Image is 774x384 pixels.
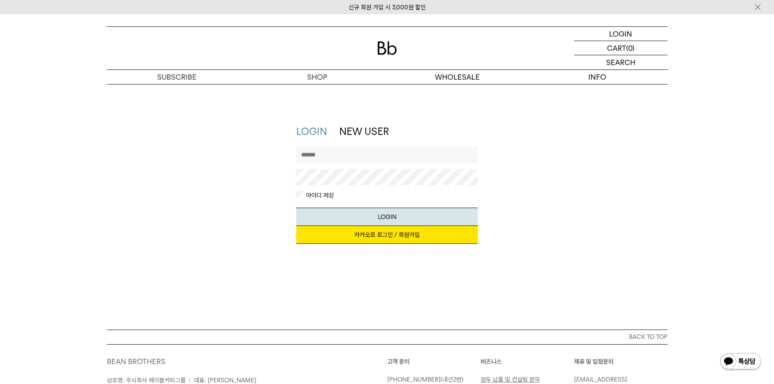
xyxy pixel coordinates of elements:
span: 상호명: 주식회사 에이블커피그룹 [107,377,186,384]
label: 아이디 저장 [304,191,334,200]
p: CART [607,41,626,55]
button: LOGIN [296,208,478,226]
a: 신규 회원 가입 시 3,000원 할인 [349,4,426,11]
a: CART (0) [574,41,668,55]
p: 고객 문의 [387,357,481,367]
p: 비즈니스 [481,357,574,367]
p: (0) [626,41,635,55]
p: SEARCH [606,55,635,69]
a: 원두 납품 및 컨설팅 문의 [481,376,540,383]
button: BACK TO TOP [107,330,668,344]
a: LOGIN [296,126,327,137]
p: INFO [527,70,668,84]
span: | [189,377,191,384]
img: 로고 [377,41,397,55]
a: BEAN BROTHERS [107,357,165,366]
a: NEW USER [339,126,389,137]
p: LOGIN [609,27,632,41]
p: 제휴 및 입점문의 [574,357,668,367]
a: SUBSCRIBE [107,70,247,84]
img: 카카오톡 채널 1:1 채팅 버튼 [720,352,762,372]
a: LOGIN [574,27,668,41]
p: WHOLESALE [387,70,527,84]
a: SHOP [247,70,387,84]
a: [PHONE_NUMBER] [387,376,440,383]
a: 카카오로 로그인 / 회원가입 [296,226,478,244]
span: 대표: [PERSON_NAME] [194,377,256,384]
